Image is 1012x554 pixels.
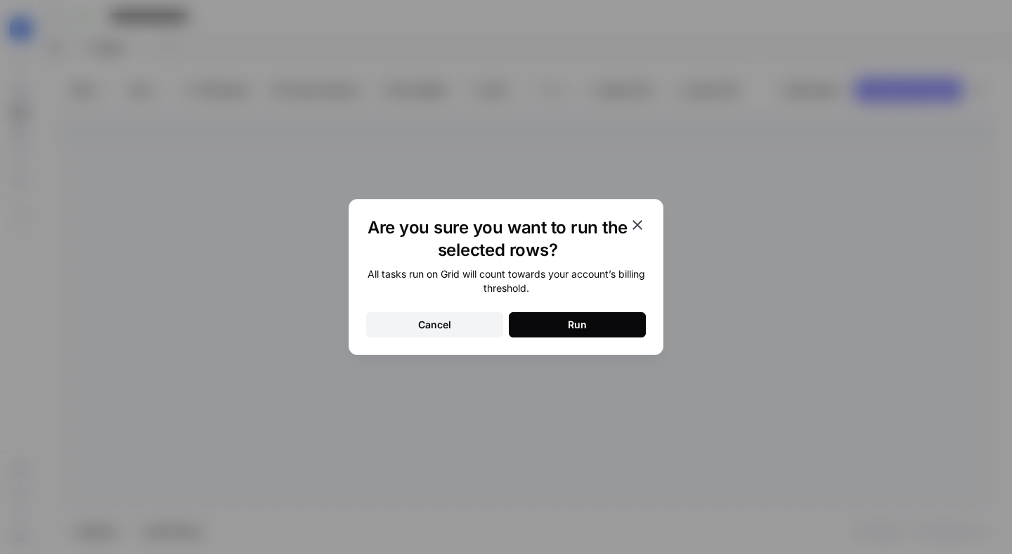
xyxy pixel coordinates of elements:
[568,318,587,332] div: Run
[366,217,629,262] h1: Are you sure you want to run the selected rows?
[509,312,646,337] button: Run
[418,318,451,332] div: Cancel
[366,312,503,337] button: Cancel
[366,267,646,295] div: All tasks run on Grid will count towards your account’s billing threshold.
